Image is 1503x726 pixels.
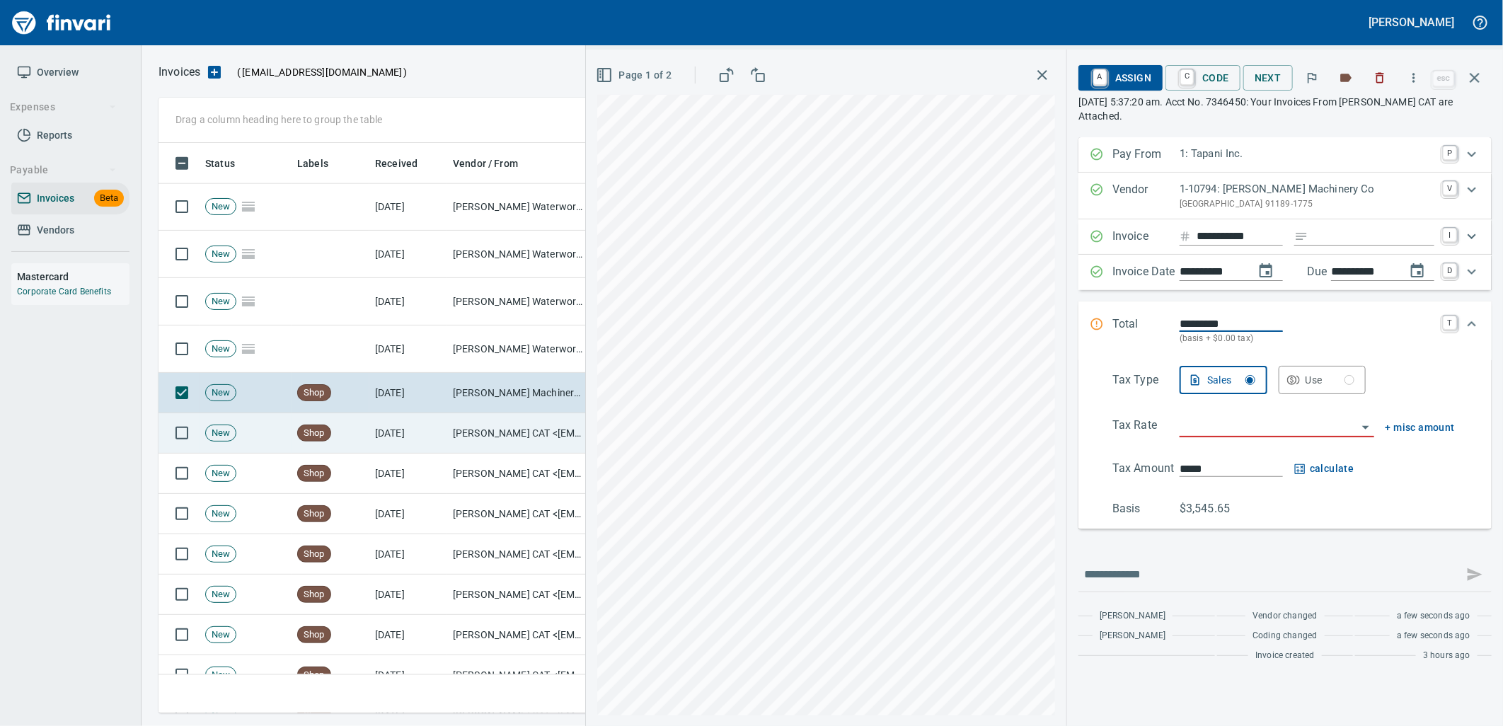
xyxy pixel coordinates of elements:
p: Tax Amount [1112,460,1180,478]
span: Invoices [37,190,74,207]
p: Pay From [1112,146,1180,164]
span: a few seconds ago [1397,629,1470,643]
p: Total [1112,316,1180,346]
div: Expand [1078,219,1492,255]
td: [PERSON_NAME] CAT <[EMAIL_ADDRESS][DOMAIN_NAME]> [447,494,589,534]
button: + misc amount [1386,419,1455,437]
h6: Mastercard [17,269,129,284]
span: Pages Split [236,295,260,306]
p: Tax Type [1112,371,1180,394]
div: Use [1306,371,1355,389]
span: New [206,588,236,601]
td: [DATE] [369,494,447,534]
span: Assign [1090,66,1151,90]
div: Expand [1078,173,1492,219]
p: 1-10794: [PERSON_NAME] Machinery Co [1180,181,1434,197]
span: Code [1177,66,1229,90]
div: Sales [1207,371,1255,389]
svg: Invoice description [1294,229,1308,243]
p: Vendor [1112,181,1180,211]
span: New [206,548,236,561]
button: [PERSON_NAME] [1366,11,1458,33]
div: Expand [1078,360,1492,529]
a: A [1093,69,1107,85]
span: New [206,427,236,440]
span: Shop [298,669,330,682]
span: 3 hours ago [1423,649,1470,663]
button: Page 1 of 2 [593,62,677,88]
span: Next [1255,69,1282,87]
span: Received [375,155,417,172]
span: New [206,386,236,400]
td: [PERSON_NAME] CAT <[EMAIL_ADDRESS][DOMAIN_NAME]> [447,655,589,696]
td: [PERSON_NAME] CAT <[EMAIL_ADDRESS][DOMAIN_NAME]> [447,413,589,454]
p: [DATE] 5:37:20 am. Acct No. 7346450: Your Invoices From [PERSON_NAME] CAT are Attached. [1078,95,1492,123]
td: [PERSON_NAME] Waterworks <[PERSON_NAME][EMAIL_ADDRESS][DOMAIN_NAME]> [447,231,589,278]
span: Vendor / From [453,155,536,172]
span: Labels [297,155,328,172]
a: I [1443,228,1457,242]
button: CCode [1165,65,1240,91]
td: [DATE] [369,413,447,454]
button: Upload an Invoice [200,64,229,81]
span: Status [205,155,253,172]
span: New [206,248,236,261]
span: Pages Split [236,200,260,212]
a: V [1443,181,1457,195]
span: Shop [298,628,330,642]
button: Use [1279,366,1366,394]
span: Shop [298,588,330,601]
img: Finvari [8,6,115,40]
p: Tax Rate [1112,417,1180,437]
td: [DATE] [369,615,447,655]
button: AAssign [1078,65,1163,91]
p: $3,545.65 [1180,500,1247,517]
span: New [206,200,236,214]
td: [DATE] [369,454,447,494]
p: (basis + $0.00 tax) [1180,332,1434,346]
button: Labels [1330,62,1361,93]
p: Invoice [1112,228,1180,246]
div: Expand [1078,301,1492,360]
a: C [1180,69,1194,85]
td: [DATE] [369,183,447,231]
button: calculate [1294,460,1354,478]
a: D [1443,263,1457,277]
span: Coding changed [1252,629,1317,643]
button: Discard [1364,62,1395,93]
a: InvoicesBeta [11,183,129,214]
span: Shop [298,507,330,521]
p: Drag a column heading here to group the table [175,113,383,127]
span: New [206,342,236,356]
td: [DATE] [369,373,447,413]
span: [EMAIL_ADDRESS][DOMAIN_NAME] [241,65,403,79]
nav: breadcrumb [159,64,200,81]
td: [PERSON_NAME] Waterworks <[PERSON_NAME][EMAIL_ADDRESS][DOMAIN_NAME]> [447,325,589,373]
a: T [1443,316,1457,330]
td: [PERSON_NAME] CAT <[EMAIL_ADDRESS][DOMAIN_NAME]> [447,615,589,655]
button: Next [1243,65,1293,91]
span: Vendors [37,221,74,239]
span: Expenses [10,98,117,116]
span: Page 1 of 2 [599,67,672,84]
span: Status [205,155,235,172]
p: Basis [1112,500,1180,517]
span: New [206,628,236,642]
span: This records your message into the invoice and notifies anyone mentioned [1458,558,1492,592]
span: Invoice created [1255,649,1315,663]
p: 1: Tapani Inc. [1180,146,1434,162]
div: Expand [1078,137,1492,173]
p: Invoice Date [1112,263,1180,282]
a: Reports [11,120,129,151]
td: [DATE] [369,278,447,325]
div: Expand [1078,255,1492,290]
button: Flag [1296,62,1328,93]
span: Overview [37,64,79,81]
a: esc [1433,71,1454,86]
span: New [206,295,236,309]
p: ( ) [229,65,408,79]
span: Shop [298,427,330,440]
